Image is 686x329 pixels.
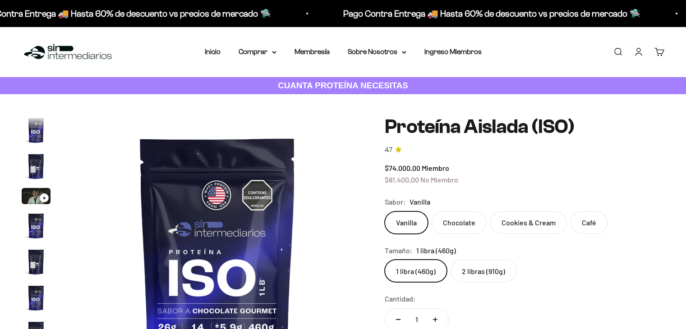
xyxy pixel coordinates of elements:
[22,116,51,145] img: Proteína Aislada (ISO)
[22,247,51,279] button: Ir al artículo 5
[385,245,413,256] legend: Tamaño:
[422,164,449,172] span: Miembro
[385,164,420,172] span: $74.000,00
[295,48,330,55] a: Membresía
[205,48,221,55] a: Inicio
[330,6,627,21] p: Pago Contra Entrega 🚚 Hasta 60% de descuento vs precios de mercado 🛸
[22,152,51,181] img: Proteína Aislada (ISO)
[22,188,51,207] button: Ir al artículo 3
[416,245,456,256] span: 1 libra (460g)
[22,211,51,240] img: Proteína Aislada (ISO)
[22,116,51,147] button: Ir al artículo 1
[22,283,51,315] button: Ir al artículo 6
[22,283,51,312] img: Proteína Aislada (ISO)
[348,46,406,58] summary: Sobre Nosotros
[385,293,416,305] label: Cantidad:
[420,175,458,184] span: No Miembro
[385,116,664,137] h1: Proteína Aislada (ISO)
[22,247,51,276] img: Proteína Aislada (ISO)
[239,46,276,58] summary: Comprar
[424,48,482,55] a: Ingreso Miembros
[410,196,430,208] span: Vanilla
[385,145,392,155] span: 4.7
[385,196,406,208] legend: Sabor:
[278,81,408,90] strong: CUANTA PROTEÍNA NECESITAS
[385,145,664,155] a: 4.74.7 de 5.0 estrellas
[385,175,419,184] span: $81.400,00
[22,152,51,183] button: Ir al artículo 2
[22,211,51,243] button: Ir al artículo 4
